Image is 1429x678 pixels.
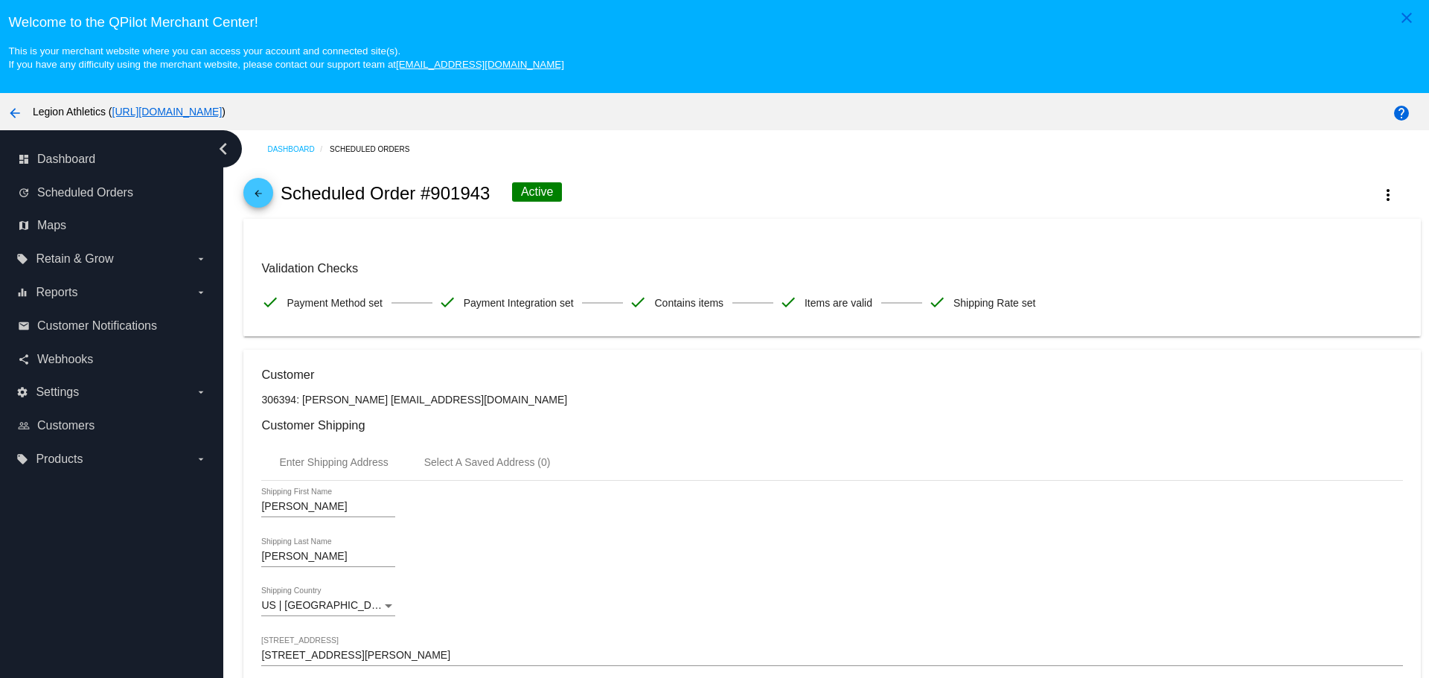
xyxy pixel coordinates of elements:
[928,293,946,311] mat-icon: check
[195,453,207,465] i: arrow_drop_down
[16,287,28,298] i: equalizer
[18,181,207,205] a: update Scheduled Orders
[279,456,388,468] div: Enter Shipping Address
[36,286,77,299] span: Reports
[18,187,30,199] i: update
[36,386,79,399] span: Settings
[287,287,382,319] span: Payment Method set
[18,354,30,365] i: share
[261,650,1402,662] input: Shipping Street 1
[16,453,28,465] i: local_offer
[18,314,207,338] a: email Customer Notifications
[37,353,93,366] span: Webhooks
[18,220,30,231] i: map
[8,45,563,70] small: This is your merchant website where you can access your account and connected site(s). If you hav...
[195,386,207,398] i: arrow_drop_down
[18,320,30,332] i: email
[18,147,207,171] a: dashboard Dashboard
[18,414,207,438] a: people_outline Customers
[195,287,207,298] i: arrow_drop_down
[37,153,95,166] span: Dashboard
[654,287,723,319] span: Contains items
[424,456,551,468] div: Select A Saved Address (0)
[8,14,1420,31] h3: Welcome to the QPilot Merchant Center!
[267,138,330,161] a: Dashboard
[779,293,797,311] mat-icon: check
[805,287,872,319] span: Items are valid
[37,219,66,232] span: Maps
[261,501,395,513] input: Shipping First Name
[261,394,1402,406] p: 306394: [PERSON_NAME] [EMAIL_ADDRESS][DOMAIN_NAME]
[261,368,1402,382] h3: Customer
[36,252,113,266] span: Retain & Grow
[18,214,207,237] a: map Maps
[261,293,279,311] mat-icon: check
[261,261,1402,275] h3: Validation Checks
[6,104,24,122] mat-icon: arrow_back
[18,348,207,371] a: share Webhooks
[211,137,235,161] i: chevron_left
[1393,104,1410,122] mat-icon: help
[261,551,395,563] input: Shipping Last Name
[464,287,574,319] span: Payment Integration set
[953,287,1036,319] span: Shipping Rate set
[37,419,95,432] span: Customers
[438,293,456,311] mat-icon: check
[18,153,30,165] i: dashboard
[16,253,28,265] i: local_offer
[330,138,423,161] a: Scheduled Orders
[37,186,133,199] span: Scheduled Orders
[195,253,207,265] i: arrow_drop_down
[33,106,226,118] span: Legion Athletics ( )
[36,452,83,466] span: Products
[281,183,490,204] h2: Scheduled Order #901943
[249,188,267,206] mat-icon: arrow_back
[1379,186,1397,204] mat-icon: more_vert
[261,600,395,612] mat-select: Shipping Country
[261,599,393,611] span: US | [GEOGRAPHIC_DATA]
[629,293,647,311] mat-icon: check
[396,59,564,70] a: [EMAIL_ADDRESS][DOMAIN_NAME]
[37,319,157,333] span: Customer Notifications
[261,418,1402,432] h3: Customer Shipping
[16,386,28,398] i: settings
[18,420,30,432] i: people_outline
[112,106,223,118] a: [URL][DOMAIN_NAME]
[1398,9,1416,27] mat-icon: close
[512,182,563,202] div: Active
